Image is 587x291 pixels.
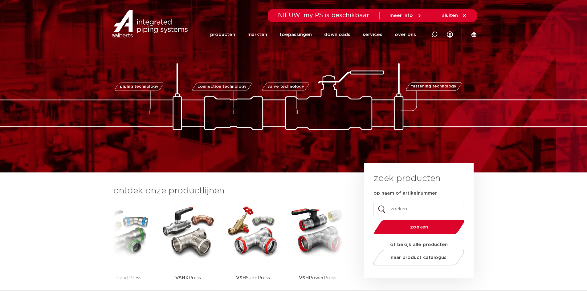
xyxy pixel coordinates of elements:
[391,255,446,260] span: naar product catalogus
[442,13,467,18] a: sluiten
[210,23,416,46] nav: Menu
[373,172,440,185] h3: zoek producten
[442,13,458,18] span: sluiten
[120,85,158,89] span: piping technology
[390,242,448,247] strong: of bekijk alle producten
[371,219,467,235] button: zoeken
[371,250,466,265] a: naar product catalogus
[236,276,246,280] strong: VSH
[395,23,416,46] a: over ons
[113,185,343,197] h3: ontdek onze productlijnen
[390,225,449,229] span: zoeken
[175,276,185,280] strong: VSH
[324,23,350,46] a: downloads
[411,85,456,89] span: fastening technology
[247,23,267,46] a: markten
[279,23,312,46] a: toepassingen
[389,13,413,18] span: meer info
[299,276,309,280] strong: VSH
[373,202,464,216] input: zoeken
[363,23,382,46] a: services
[278,12,369,18] span: NIEUW: myIPS is beschikbaar
[197,85,246,89] span: connection technology
[267,85,304,89] span: valve technology
[373,190,437,196] label: op naam of artikelnummer
[210,23,235,46] a: producten
[389,13,422,18] a: meer info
